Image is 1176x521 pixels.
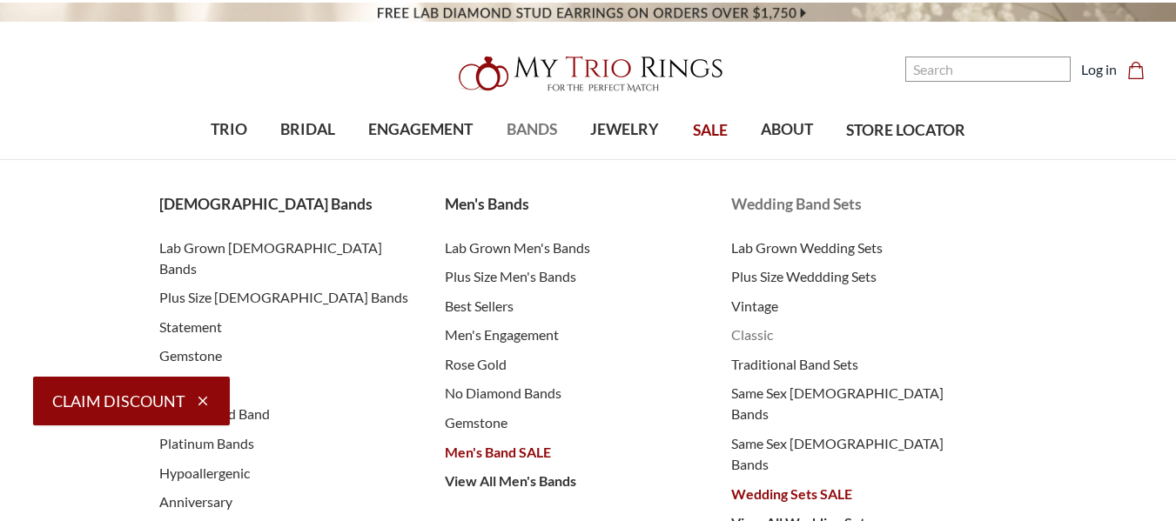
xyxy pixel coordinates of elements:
a: Same Sex [DEMOGRAPHIC_DATA] Bands [731,433,983,475]
a: Vintage [731,296,983,317]
a: STORE LOCATOR [830,103,982,159]
a: Best Sellers [445,296,696,317]
a: View All Men's Bands [445,471,696,491]
a: Lab Grown Men's Bands [445,237,696,258]
a: No Diamond Band [159,404,411,424]
span: JEWELRY [590,118,659,141]
button: Claim Discount [33,377,230,425]
a: Plus Size [DEMOGRAPHIC_DATA] Bands [159,287,411,308]
a: ABOUT [744,102,830,158]
a: JEWELRY [574,102,675,158]
a: Same Sex [DEMOGRAPHIC_DATA] Bands [731,383,983,424]
a: Lab Grown Wedding Sets [731,237,983,258]
a: No Diamond Bands [445,383,696,404]
a: [DEMOGRAPHIC_DATA] Bands [159,193,411,216]
button: submenu toggle [523,158,541,160]
a: Stackable [159,375,411,396]
a: Traditional Band Sets [731,354,983,375]
a: Rose Gold [445,354,696,375]
a: Gemstone [445,412,696,433]
a: Classic [731,324,983,345]
a: My Trio Rings [341,46,835,102]
a: Men's Bands [445,193,696,216]
button: submenu toggle [220,158,238,160]
a: Gemstone [159,345,411,366]
span: TRIO [211,118,247,141]
a: Anniversary [159,491,411,512]
a: ENGAGEMENT [352,102,489,158]
a: Hypoallergenic [159,463,411,484]
button: submenu toggle [616,158,634,160]
a: Lab Grown [DEMOGRAPHIC_DATA] Bands [159,237,411,279]
span: BRIDAL [280,118,335,141]
a: BANDS [490,102,574,158]
a: Log in [1081,59,1117,80]
span: BANDS [507,118,557,141]
button: submenu toggle [778,158,796,160]
a: Men's Band SALE [445,442,696,463]
span: SALE [693,119,728,142]
img: My Trio Rings [449,46,728,102]
span: ABOUT [761,118,813,141]
a: BRIDAL [264,102,352,158]
button: submenu toggle [299,158,317,160]
a: Platinum Bands [159,433,411,454]
a: Wedding Band Sets [731,193,983,216]
a: Plus Size Weddding Sets [731,266,983,287]
button: submenu toggle [412,158,429,160]
span: STORE LOCATOR [846,119,965,142]
a: Statement [159,317,411,337]
a: TRIO [194,102,264,158]
span: ENGAGEMENT [368,118,473,141]
input: Search [905,57,1071,82]
svg: cart.cart_preview [1127,62,1145,79]
a: Wedding Sets SALE [731,484,983,504]
a: Men's Engagement [445,324,696,345]
a: Plus Size Men's Bands [445,266,696,287]
a: SALE [675,103,743,159]
a: Cart with 0 items [1127,59,1155,80]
